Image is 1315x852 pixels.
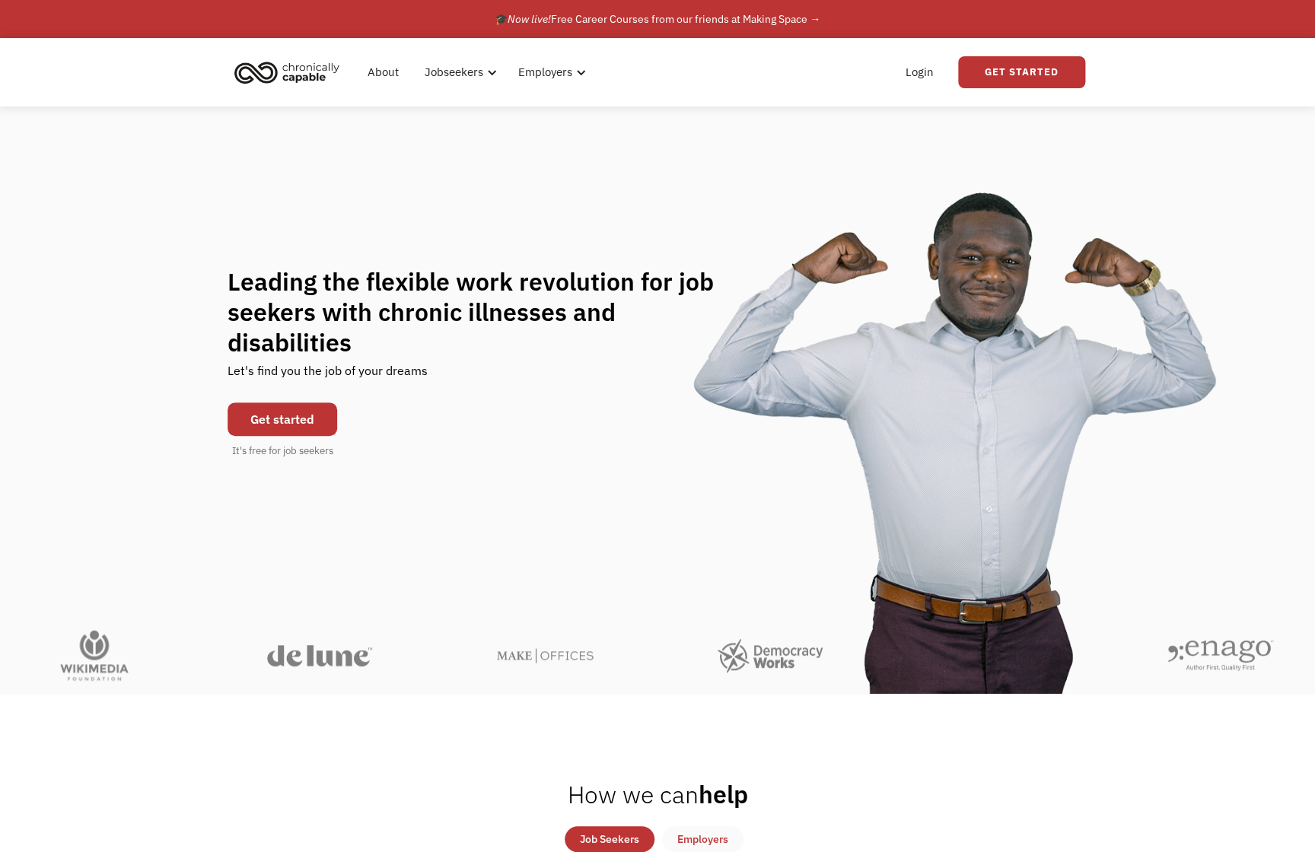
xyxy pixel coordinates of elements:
[568,778,699,810] span: How we can
[228,358,428,395] div: Let's find you the job of your dreams
[958,56,1085,88] a: Get Started
[495,10,820,28] div: 🎓 Free Career Courses from our friends at Making Space →
[508,12,551,26] em: Now live!
[509,48,591,97] div: Employers
[230,56,344,89] img: Chronically Capable logo
[232,443,333,459] div: It's free for job seekers
[228,266,743,358] h1: Leading the flexible work revolution for job seekers with chronic illnesses and disabilities
[228,402,337,436] a: Get started
[896,48,943,97] a: Login
[580,830,639,848] div: Job Seekers
[518,63,572,81] div: Employers
[677,830,728,848] div: Employers
[568,779,748,809] h2: help
[425,63,483,81] div: Jobseekers
[358,48,408,97] a: About
[230,56,351,89] a: home
[416,48,501,97] div: Jobseekers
